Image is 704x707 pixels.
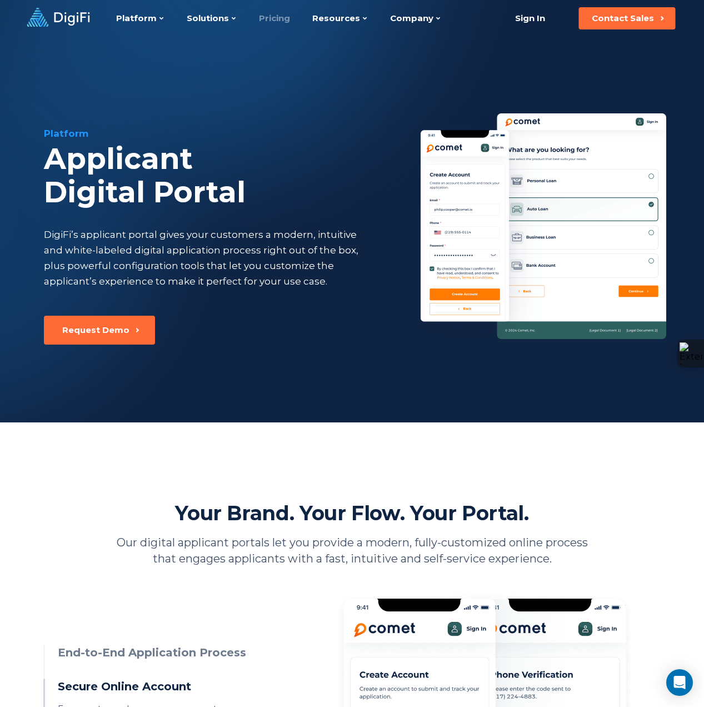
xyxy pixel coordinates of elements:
[58,645,259,661] h3: End-to-End Application Process
[44,316,155,345] button: Request Demo
[44,127,417,140] div: Platform
[501,7,558,29] a: Sign In
[592,13,654,24] div: Contact Sales
[44,142,417,209] div: Applicant Digital Portal
[680,342,702,365] img: Extension Icon
[578,7,675,29] button: Contact Sales
[62,325,129,336] div: Request Demo
[44,227,360,289] div: DigiFi’s applicant portal gives your customers a modern, intuitive and white-labeled digital appl...
[111,535,594,567] p: Our digital applicant portals let you provide a modern, fully-customized online process that enga...
[58,679,259,695] h3: Secure Online Account
[175,500,528,526] h2: Your Brand. Your Flow. Your Portal.
[666,669,693,696] div: Open Intercom Messenger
